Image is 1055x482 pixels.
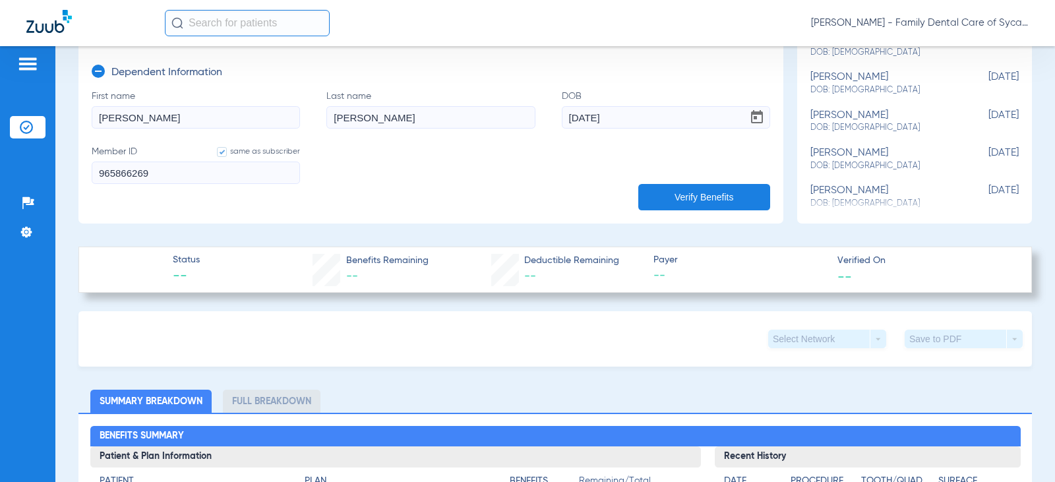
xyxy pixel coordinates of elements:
label: First name [92,90,300,129]
span: -- [837,269,852,283]
div: [PERSON_NAME] [810,147,953,171]
div: [PERSON_NAME] [810,109,953,134]
span: [DATE] [953,185,1019,209]
span: [DATE] [953,147,1019,171]
span: -- [653,268,826,284]
img: Zuub Logo [26,10,72,33]
span: -- [346,270,358,282]
div: [PERSON_NAME] [810,185,953,209]
input: DOBOpen calendar [562,106,770,129]
span: DOB: [DEMOGRAPHIC_DATA] [810,122,953,134]
label: Last name [326,90,535,129]
input: Member IDsame as subscriber [92,162,300,184]
h2: Benefits Summary [90,426,1021,447]
h3: Patient & Plan Information [90,446,702,467]
img: hamburger-icon [17,56,38,72]
span: Status [173,253,200,267]
h3: Recent History [715,446,1020,467]
input: Last name [326,106,535,129]
span: Payer [653,253,826,267]
span: Deductible Remaining [524,254,619,268]
span: -- [524,270,536,282]
span: [DATE] [953,71,1019,96]
span: DOB: [DEMOGRAPHIC_DATA] [810,160,953,172]
label: same as subscriber [204,145,300,158]
li: Summary Breakdown [90,390,212,413]
span: Benefits Remaining [346,254,429,268]
span: [PERSON_NAME] - Family Dental Care of Sycamore [811,16,1029,30]
img: Search Icon [171,17,183,29]
label: Member ID [92,145,300,184]
input: First name [92,106,300,129]
button: Verify Benefits [638,184,770,210]
span: [DATE] [953,109,1019,134]
span: -- [173,268,200,286]
span: DOB: [DEMOGRAPHIC_DATA] [810,84,953,96]
li: Full Breakdown [223,390,320,413]
label: DOB [562,90,770,129]
button: Open calendar [744,104,770,131]
input: Search for patients [165,10,330,36]
div: [PERSON_NAME] [810,71,953,96]
span: DOB: [DEMOGRAPHIC_DATA] [810,47,953,59]
h3: Dependent Information [111,67,222,80]
span: Verified On [837,254,1010,268]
